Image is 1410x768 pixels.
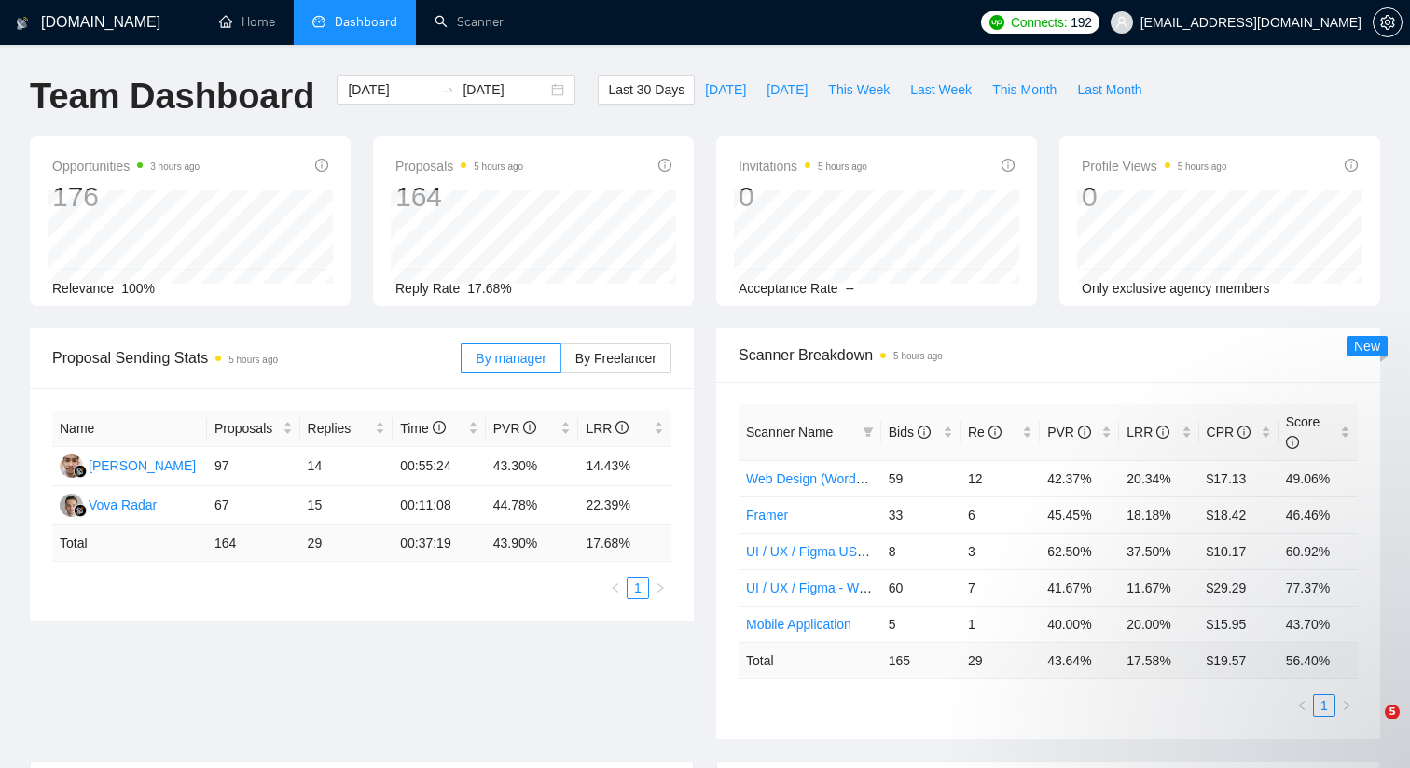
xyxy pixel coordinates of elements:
[746,508,788,523] a: Framer
[578,525,671,562] td: 17.68 %
[1127,425,1169,440] span: LRR
[312,15,325,28] span: dashboard
[881,460,961,496] td: 59
[739,155,867,177] span: Invitations
[1047,425,1091,440] span: PVR
[1040,460,1119,496] td: 42.37%
[1199,460,1279,496] td: $17.13
[60,454,83,478] img: AI
[52,155,200,177] span: Opportunities
[393,447,486,486] td: 00:55:24
[893,351,943,361] time: 5 hours ago
[493,421,537,436] span: PVR
[300,447,394,486] td: 14
[335,14,397,30] span: Dashboard
[300,411,394,447] th: Replies
[649,577,671,599] button: right
[1067,75,1152,105] button: Last Month
[1011,12,1067,33] span: Connects:
[961,533,1040,569] td: 3
[300,525,394,562] td: 29
[1207,425,1251,440] span: CPR
[52,525,207,562] td: Total
[52,346,461,370] span: Proposal Sending Stats
[308,418,372,439] span: Replies
[523,421,536,434] span: info-circle
[756,75,818,105] button: [DATE]
[1119,460,1198,496] td: 20.34%
[828,79,890,100] span: This Week
[476,351,546,366] span: By manager
[467,281,511,296] span: 17.68%
[739,642,881,678] td: Total
[881,533,961,569] td: 8
[746,580,1026,595] a: UI / UX / Figma - Worldwide [[PERSON_NAME]]
[961,606,1040,642] td: 1
[395,281,460,296] span: Reply Rate
[74,504,87,517] img: gigradar-bm.png
[1279,533,1358,569] td: 60.92%
[1115,16,1128,29] span: user
[1199,569,1279,606] td: $29.29
[1119,569,1198,606] td: 11.67%
[1040,642,1119,678] td: 43.64 %
[433,421,446,434] span: info-circle
[52,179,200,215] div: 176
[968,425,1002,440] span: Re
[608,79,684,100] span: Last 30 Days
[900,75,982,105] button: Last Week
[705,79,746,100] span: [DATE]
[1347,705,1391,749] iframe: Intercom live chat
[1040,533,1119,569] td: 62.50%
[627,577,649,599] li: 1
[60,496,157,511] a: VRVova Radar
[395,155,523,177] span: Proposals
[610,582,621,593] span: left
[1345,159,1358,172] span: info-circle
[1286,436,1299,449] span: info-circle
[52,411,207,447] th: Name
[1078,426,1091,439] span: info-circle
[1119,533,1198,569] td: 37.50%
[628,578,648,598] a: 1
[604,577,627,599] button: left
[961,642,1040,678] td: 29
[739,343,1358,367] span: Scanner Breakdown
[767,79,808,100] span: [DATE]
[486,447,579,486] td: 43.30%
[1077,79,1141,100] span: Last Month
[818,161,867,172] time: 5 hours ago
[1279,496,1358,533] td: 46.46%
[463,79,547,100] input: End date
[910,79,972,100] span: Last Week
[1040,606,1119,642] td: 40.00%
[859,418,878,446] span: filter
[1199,496,1279,533] td: $18.42
[846,281,854,296] span: --
[393,525,486,562] td: 00:37:19
[961,569,1040,606] td: 7
[1286,414,1320,450] span: Score
[739,179,867,215] div: 0
[1199,533,1279,569] td: $10.17
[207,447,300,486] td: 97
[1178,161,1227,172] time: 5 hours ago
[1040,569,1119,606] td: 41.67%
[300,486,394,525] td: 15
[655,582,666,593] span: right
[575,351,657,366] span: By Freelancer
[1385,705,1400,719] span: 5
[598,75,695,105] button: Last 30 Days
[746,425,833,440] span: Scanner Name
[746,471,945,486] a: Web Design (Wordpress | Framer)
[400,421,445,436] span: Time
[30,75,314,119] h1: Team Dashboard
[440,82,455,97] span: swap-right
[150,161,200,172] time: 3 hours ago
[52,281,114,296] span: Relevance
[474,161,523,172] time: 5 hours ago
[604,577,627,599] li: Previous Page
[214,418,279,439] span: Proposals
[1082,155,1227,177] span: Profile Views
[207,525,300,562] td: 164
